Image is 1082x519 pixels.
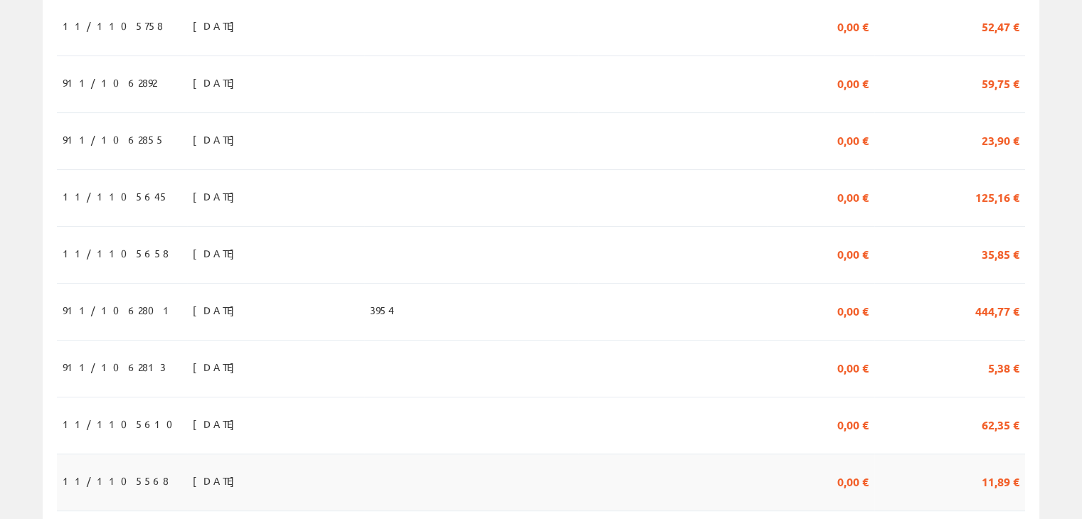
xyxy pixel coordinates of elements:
[988,355,1019,379] span: 5,38 €
[63,412,181,436] span: 11/1105610
[837,355,869,379] span: 0,00 €
[837,469,869,493] span: 0,00 €
[193,241,242,265] span: [DATE]
[63,184,169,208] span: 11/1105645
[193,70,242,95] span: [DATE]
[837,184,869,208] span: 0,00 €
[193,298,242,322] span: [DATE]
[63,70,157,95] span: 911/1062892
[982,70,1019,95] span: 59,75 €
[63,298,175,322] span: 911/1062801
[975,298,1019,322] span: 444,77 €
[975,184,1019,208] span: 125,16 €
[837,241,869,265] span: 0,00 €
[837,412,869,436] span: 0,00 €
[63,469,169,493] span: 11/1105568
[982,127,1019,151] span: 23,90 €
[193,412,242,436] span: [DATE]
[193,355,242,379] span: [DATE]
[982,412,1019,436] span: 62,35 €
[193,469,242,493] span: [DATE]
[982,241,1019,265] span: 35,85 €
[193,184,242,208] span: [DATE]
[837,70,869,95] span: 0,00 €
[63,14,163,38] span: 11/1105758
[982,14,1019,38] span: 52,47 €
[63,241,169,265] span: 11/1105658
[837,298,869,322] span: 0,00 €
[837,127,869,151] span: 0,00 €
[837,14,869,38] span: 0,00 €
[63,127,165,151] span: 911/1062855
[63,355,166,379] span: 911/1062813
[193,14,242,38] span: [DATE]
[982,469,1019,493] span: 11,89 €
[193,127,242,151] span: [DATE]
[370,298,394,322] span: 3954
